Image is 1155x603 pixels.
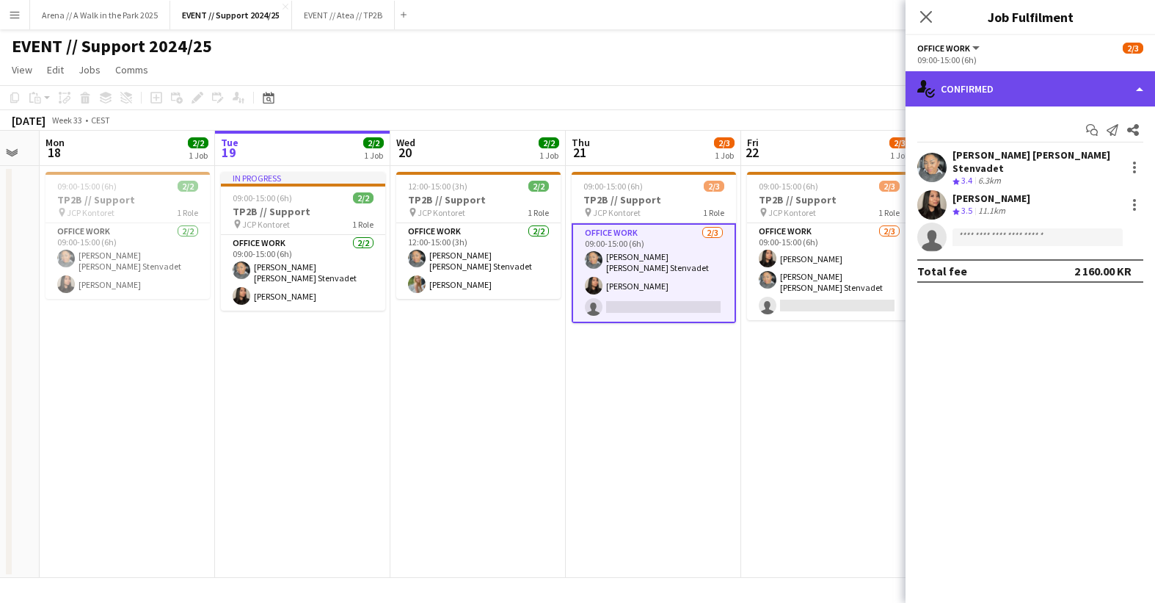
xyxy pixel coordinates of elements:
div: Confirmed [906,71,1155,106]
span: 3.4 [961,175,972,186]
span: 1 Role [878,207,900,218]
div: 1 Job [364,150,383,161]
app-card-role: Office work2/209:00-15:00 (6h)[PERSON_NAME] [PERSON_NAME] Stenvadet[PERSON_NAME] [45,223,210,299]
span: JCP Kontoret [593,207,641,218]
a: Jobs [73,60,106,79]
span: 2/3 [704,181,724,192]
span: Wed [396,136,415,149]
app-card-role: Office work2/309:00-15:00 (6h)[PERSON_NAME][PERSON_NAME] [PERSON_NAME] Stenvadet [747,223,911,320]
span: 2/2 [528,181,549,192]
app-card-role: Office work2/209:00-15:00 (6h)[PERSON_NAME] [PERSON_NAME] Stenvadet[PERSON_NAME] [221,235,385,311]
span: Thu [572,136,590,149]
span: 2/2 [363,137,384,148]
div: In progress [221,172,385,184]
app-card-role: Office work2/309:00-15:00 (6h)[PERSON_NAME] [PERSON_NAME] Stenvadet[PERSON_NAME] [572,223,736,323]
span: 1 Role [528,207,549,218]
span: 2/3 [879,181,900,192]
span: 20 [394,144,415,161]
app-job-card: 12:00-15:00 (3h)2/2TP2B // Support JCP Kontoret1 RoleOffice work2/212:00-15:00 (3h)[PERSON_NAME] ... [396,172,561,299]
span: Office work [917,43,970,54]
span: JCP Kontoret [67,207,114,218]
div: 6.3km [975,175,1004,187]
span: Week 33 [48,115,85,126]
div: [PERSON_NAME] [PERSON_NAME] Stenvadet [952,148,1120,175]
span: JCP Kontoret [768,207,816,218]
span: 2/2 [178,181,198,192]
span: Tue [221,136,238,149]
span: 2/2 [353,192,374,203]
h3: TP2B // Support [572,193,736,206]
button: EVENT // Support 2024/25 [170,1,292,29]
span: Comms [115,63,148,76]
button: Arena // A Walk in the Park 2025 [30,1,170,29]
h3: TP2B // Support [221,205,385,218]
a: View [6,60,38,79]
span: 2/2 [539,137,559,148]
div: [PERSON_NAME] [952,192,1030,205]
span: 1 Role [352,219,374,230]
span: 1 Role [177,207,198,218]
span: JCP Kontoret [418,207,465,218]
span: 18 [43,144,65,161]
h3: TP2B // Support [396,193,561,206]
span: 19 [219,144,238,161]
span: 12:00-15:00 (3h) [408,181,467,192]
span: View [12,63,32,76]
span: 09:00-15:00 (6h) [57,181,117,192]
span: JCP Kontoret [242,219,290,230]
div: 09:00-15:00 (6h) [917,54,1143,65]
span: 09:00-15:00 (6h) [233,192,292,203]
span: Jobs [79,63,101,76]
h3: Job Fulfilment [906,7,1155,26]
div: 2 160.00 KR [1074,264,1132,278]
div: 1 Job [890,150,909,161]
span: 2/2 [188,137,208,148]
h3: TP2B // Support [747,193,911,206]
span: Mon [45,136,65,149]
span: Edit [47,63,64,76]
span: 2/3 [889,137,910,148]
span: 2/3 [714,137,735,148]
a: Edit [41,60,70,79]
button: EVENT // Atea // TP2B [292,1,395,29]
span: Fri [747,136,759,149]
div: 11.1km [975,205,1008,217]
app-job-card: 09:00-15:00 (6h)2/3TP2B // Support JCP Kontoret1 RoleOffice work2/309:00-15:00 (6h)[PERSON_NAME][... [747,172,911,320]
span: 09:00-15:00 (6h) [759,181,818,192]
span: 2/3 [1123,43,1143,54]
div: 1 Job [189,150,208,161]
div: 1 Job [715,150,734,161]
span: 09:00-15:00 (6h) [583,181,643,192]
span: 21 [569,144,590,161]
button: Office work [917,43,982,54]
span: 22 [745,144,759,161]
app-job-card: 09:00-15:00 (6h)2/3TP2B // Support JCP Kontoret1 RoleOffice work2/309:00-15:00 (6h)[PERSON_NAME] ... [572,172,736,323]
h3: TP2B // Support [45,193,210,206]
div: [DATE] [12,113,45,128]
app-card-role: Office work2/212:00-15:00 (3h)[PERSON_NAME] [PERSON_NAME] Stenvadet[PERSON_NAME] [396,223,561,299]
span: 1 Role [703,207,724,218]
div: CEST [91,115,110,126]
div: Total fee [917,264,967,278]
a: Comms [109,60,154,79]
span: 3.5 [961,205,972,216]
h1: EVENT // Support 2024/25 [12,35,212,57]
div: 1 Job [539,150,558,161]
app-job-card: In progress09:00-15:00 (6h)2/2TP2B // Support JCP Kontoret1 RoleOffice work2/209:00-15:00 (6h)[PE... [221,172,385,311]
app-job-card: 09:00-15:00 (6h)2/2TP2B // Support JCP Kontoret1 RoleOffice work2/209:00-15:00 (6h)[PERSON_NAME] ... [45,172,210,299]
